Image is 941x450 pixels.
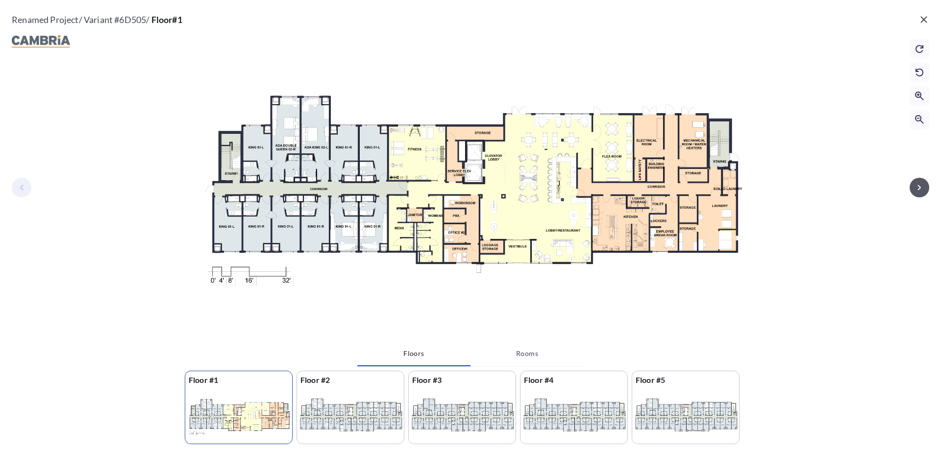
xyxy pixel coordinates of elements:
[409,371,516,389] p: Floor #3
[12,35,70,47] img: floorplanBranLogoPlug
[520,371,627,389] p: Floor #4
[297,371,404,389] p: Floor #2
[12,12,182,29] p: Renamed Project / Variant # 6D505 /
[632,371,739,389] p: Floor #5
[470,342,584,365] button: Rooms
[185,371,292,389] p: Floor #1
[357,342,470,366] button: Floors
[151,14,182,25] span: Floor#1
